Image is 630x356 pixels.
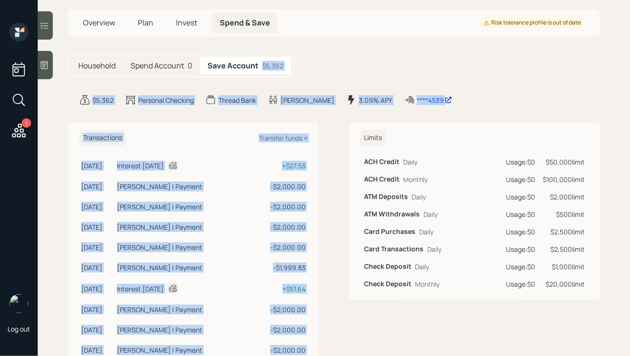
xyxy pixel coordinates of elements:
div: Transfer funds + [259,133,307,142]
div: [PERSON_NAME] | Payment [117,263,202,273]
div: $20,000 limit [543,279,585,289]
div: Usage: $0 [506,157,535,167]
div: Usage: $0 [506,192,535,202]
div: Risk tolerance profile is out of date [484,19,581,27]
div: [PERSON_NAME] | Payment [117,222,202,232]
div: Monthly [403,174,428,184]
div: [DATE] [81,284,113,294]
div: - $2,000.00 [252,182,306,191]
div: [DATE] [81,222,113,232]
div: [DATE] [81,305,113,315]
div: - $2,000.00 [252,222,306,232]
h6: ACH Credit [364,175,399,183]
div: $1,000 limit [543,262,585,272]
div: [PERSON_NAME] | Payment [117,242,202,252]
div: $50,000 limit [543,157,585,167]
div: $2,000 limit [543,192,585,202]
h5: Household [78,61,116,70]
div: Usage: $0 [506,209,535,219]
div: $500 limit [543,209,585,219]
div: 0 [123,57,200,75]
div: Usage: $0 [506,174,535,184]
div: [DATE] [81,263,113,273]
div: Daily [423,209,438,219]
div: Daily [403,157,417,167]
div: - $2,000.00 [252,202,306,212]
div: [PERSON_NAME] | Payment [117,305,202,315]
div: Personal Checking [138,95,194,105]
div: Usage: $0 [506,227,535,237]
div: Usage: $0 [506,262,535,272]
div: $100,000 limit [543,174,585,184]
h6: Card Transactions [364,245,423,253]
span: Plan [138,17,153,28]
div: Interest [DATE] [117,284,164,294]
h6: Check Deposit [364,280,411,288]
div: 1 [22,118,31,128]
div: Monthly [415,279,439,289]
div: Daily [427,244,441,254]
h6: Transactions [79,130,126,146]
div: - $2,000.00 [252,242,306,252]
div: - $2,000.00 [252,345,306,355]
div: [DATE] [81,182,113,191]
div: [DATE] [81,161,113,171]
div: Interest [DATE] [117,161,164,171]
div: Daily [419,227,433,237]
div: 3.09% APY [359,95,392,105]
h6: Card Purchases [364,228,415,236]
div: [PERSON_NAME] [281,95,334,105]
div: Log out [8,324,30,333]
div: [PERSON_NAME] | Payment [117,325,202,335]
div: [DATE] [81,345,113,355]
div: + $27.53 [252,161,306,171]
div: Thread Bank [218,95,256,105]
div: - $1,999.83 [252,263,306,273]
div: Daily [412,192,426,202]
div: Usage: $0 [506,279,535,289]
div: [PERSON_NAME] | Payment [117,182,202,191]
div: $2,500 limit [543,244,585,254]
div: $2,500 limit [543,227,585,237]
div: - $2,000.00 [252,305,306,315]
div: [PERSON_NAME] | Payment [117,202,202,212]
div: Daily [415,262,429,272]
h6: ATM Deposits [364,193,408,201]
span: Overview [83,17,115,28]
div: [DATE] [81,202,113,212]
span: Spend & Save [220,17,270,28]
h6: ACH Credit [364,158,399,166]
div: - $2,000.00 [252,325,306,335]
div: $5,362 [92,95,114,105]
img: hunter_neumayer.jpg [9,294,28,313]
h6: ATM Withdrawals [364,210,420,218]
span: Invest [176,17,197,28]
div: [PERSON_NAME] | Payment [117,345,202,355]
h5: Save Account [207,61,258,70]
h6: Limits [360,130,386,146]
div: [DATE] [81,242,113,252]
div: [DATE] [81,325,113,335]
div: + $51.64 [252,284,306,294]
h5: Spend Account [131,61,184,70]
h6: Check Deposit [364,263,411,271]
div: Usage: $0 [506,244,535,254]
div: $5,362 [262,61,283,71]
